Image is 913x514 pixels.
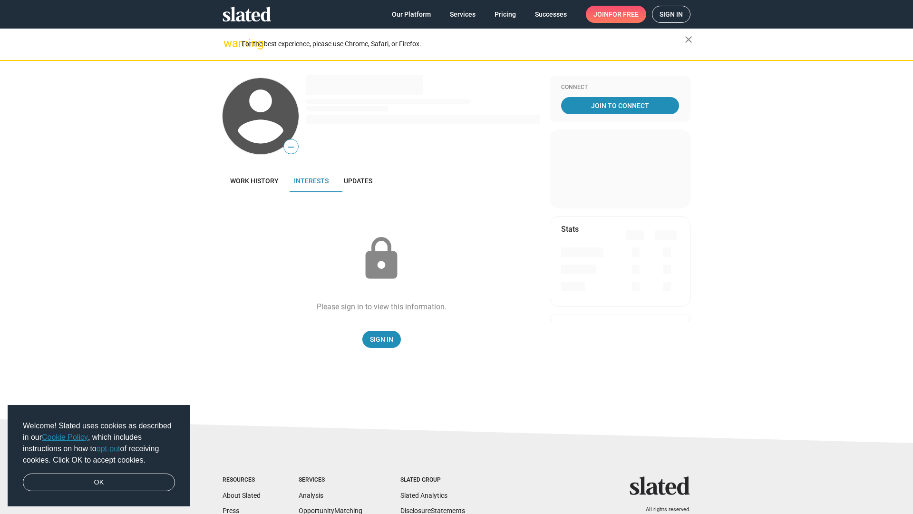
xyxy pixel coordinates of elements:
span: Sign In [370,331,393,348]
div: For the best experience, please use Chrome, Safari, or Firefox. [242,38,685,50]
a: Services [442,6,483,23]
a: dismiss cookie message [23,474,175,492]
span: Pricing [495,6,516,23]
div: Services [299,476,362,484]
span: Join [593,6,639,23]
span: Successes [535,6,567,23]
a: About Slated [223,492,261,499]
div: Connect [561,84,679,91]
mat-icon: warning [223,38,235,49]
a: Analysis [299,492,323,499]
div: cookieconsent [8,405,190,507]
a: Joinfor free [586,6,646,23]
a: Pricing [487,6,524,23]
a: Cookie Policy [42,433,88,441]
span: for free [609,6,639,23]
div: Resources [223,476,261,484]
span: Interests [294,177,329,185]
span: Our Platform [392,6,431,23]
a: Successes [527,6,574,23]
span: Services [450,6,476,23]
div: Please sign in to view this information. [317,302,447,312]
span: Join To Connect [563,97,677,114]
a: Interests [286,169,336,192]
mat-icon: close [683,34,694,45]
a: Updates [336,169,380,192]
a: Our Platform [384,6,438,23]
a: opt-out [97,445,120,453]
mat-icon: lock [358,235,405,283]
span: Work history [230,177,279,185]
span: Updates [344,177,372,185]
span: — [284,141,298,153]
a: Slated Analytics [400,492,447,499]
a: Join To Connect [561,97,679,114]
a: Work history [223,169,286,192]
div: Slated Group [400,476,465,484]
mat-card-title: Stats [561,224,579,234]
a: Sign in [652,6,690,23]
span: Sign in [660,6,683,22]
a: Sign In [362,331,401,348]
span: Welcome! Slated uses cookies as described in our , which includes instructions on how to of recei... [23,420,175,466]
